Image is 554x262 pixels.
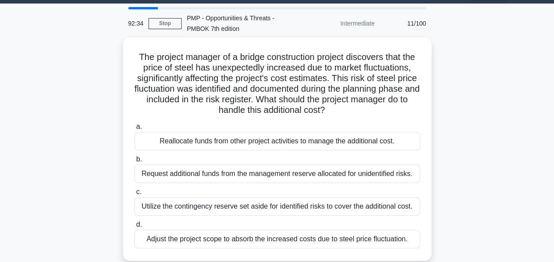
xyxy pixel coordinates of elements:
[134,165,420,183] div: Request additional funds from the management reserve allocated for unidentified risks.
[149,18,182,29] a: Stop
[303,15,380,32] div: Intermediate
[123,15,149,32] div: 92:34
[134,132,420,150] div: Reallocate funds from other project activities to manage the additional cost.
[134,52,421,116] h5: The project manager of a bridge construction project discovers that the price of steel has unexpe...
[136,155,142,163] span: b.
[136,221,142,228] span: d.
[136,188,141,195] span: c.
[134,230,420,248] div: Adjust the project scope to absorb the increased costs due to steel price fluctuation.
[134,197,420,216] div: Utilize the contingency reserve set aside for identified risks to cover the additional cost.
[136,123,142,130] span: a.
[380,15,431,32] div: 11/100
[182,9,303,37] div: PMP - Opportunities & Threats - PMBOK 7th edition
